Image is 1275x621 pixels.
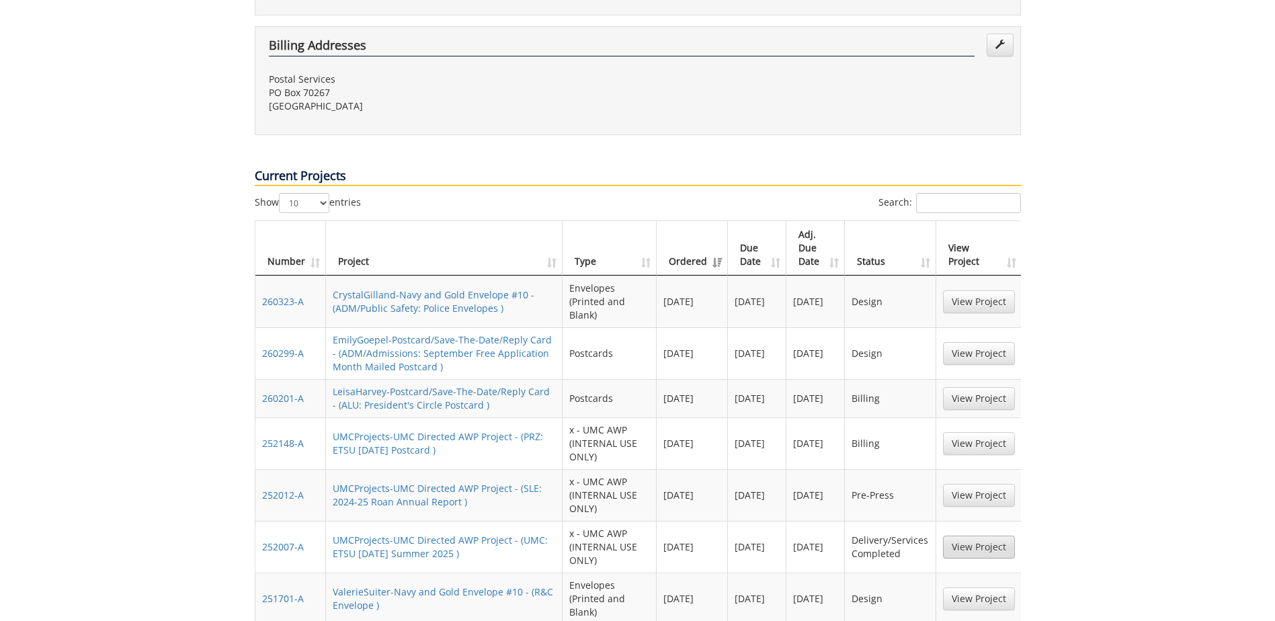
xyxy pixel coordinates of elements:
a: 252007-A [262,540,304,553]
th: View Project: activate to sort column ascending [936,221,1022,276]
a: ValerieSuiter-Navy and Gold Envelope #10 - (R&C Envelope ) [333,585,553,612]
td: [DATE] [728,417,786,469]
td: [DATE] [657,521,728,573]
label: Search: [878,193,1021,213]
input: Search: [916,193,1021,213]
a: UMCProjects-UMC Directed AWP Project - (SLE: 2024-25 Roan Annual Report ) [333,482,542,508]
td: x - UMC AWP (INTERNAL USE ONLY) [563,417,657,469]
a: Edit Addresses [987,34,1014,56]
td: [DATE] [786,276,845,327]
a: 251701-A [262,592,304,605]
p: [GEOGRAPHIC_DATA] [269,99,628,113]
a: 252012-A [262,489,304,501]
a: UMCProjects-UMC Directed AWP Project - (UMC: ETSU [DATE] Summer 2025 ) [333,534,548,560]
a: UMCProjects-UMC Directed AWP Project - (PRZ: ETSU [DATE] Postcard ) [333,430,543,456]
td: [DATE] [786,521,845,573]
a: View Project [943,342,1015,365]
h4: Billing Addresses [269,39,975,56]
td: [DATE] [728,379,786,417]
th: Type: activate to sort column ascending [563,221,657,276]
a: CrystalGilland-Navy and Gold Envelope #10 - (ADM/Public Safety: Police Envelopes ) [333,288,534,315]
a: View Project [943,484,1015,507]
td: Pre-Press [845,469,936,521]
td: [DATE] [728,469,786,521]
a: 260201-A [262,392,304,405]
td: [DATE] [786,379,845,417]
td: [DATE] [657,276,728,327]
a: View Project [943,290,1015,313]
td: Billing [845,417,936,469]
td: [DATE] [657,469,728,521]
td: [DATE] [786,469,845,521]
td: [DATE] [657,327,728,379]
td: Envelopes (Printed and Blank) [563,276,657,327]
td: [DATE] [657,379,728,417]
td: Postcards [563,327,657,379]
th: Project: activate to sort column ascending [326,221,563,276]
a: 260299-A [262,347,304,360]
th: Ordered: activate to sort column ascending [657,221,728,276]
td: [DATE] [786,327,845,379]
a: View Project [943,587,1015,610]
td: Postcards [563,379,657,417]
a: View Project [943,432,1015,455]
td: Billing [845,379,936,417]
th: Status: activate to sort column ascending [845,221,936,276]
th: Number: activate to sort column ascending [255,221,326,276]
td: Design [845,276,936,327]
td: Design [845,327,936,379]
a: EmilyGoepel-Postcard/Save-The-Date/Reply Card - (ADM/Admissions: September Free Application Month... [333,333,552,373]
p: PO Box 70267 [269,86,628,99]
th: Adj. Due Date: activate to sort column ascending [786,221,845,276]
p: Current Projects [255,167,1021,186]
td: x - UMC AWP (INTERNAL USE ONLY) [563,469,657,521]
td: [DATE] [728,327,786,379]
td: [DATE] [657,417,728,469]
a: View Project [943,387,1015,410]
td: [DATE] [728,521,786,573]
a: View Project [943,536,1015,558]
td: [DATE] [786,417,845,469]
td: Delivery/Services Completed [845,521,936,573]
a: 252148-A [262,437,304,450]
select: Showentries [279,193,329,213]
td: [DATE] [728,276,786,327]
th: Due Date: activate to sort column ascending [728,221,786,276]
td: x - UMC AWP (INTERNAL USE ONLY) [563,521,657,573]
p: Postal Services [269,73,628,86]
a: 260323-A [262,295,304,308]
label: Show entries [255,193,361,213]
a: LeisaHarvey-Postcard/Save-The-Date/Reply Card - (ALU: President's Circle Postcard ) [333,385,550,411]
